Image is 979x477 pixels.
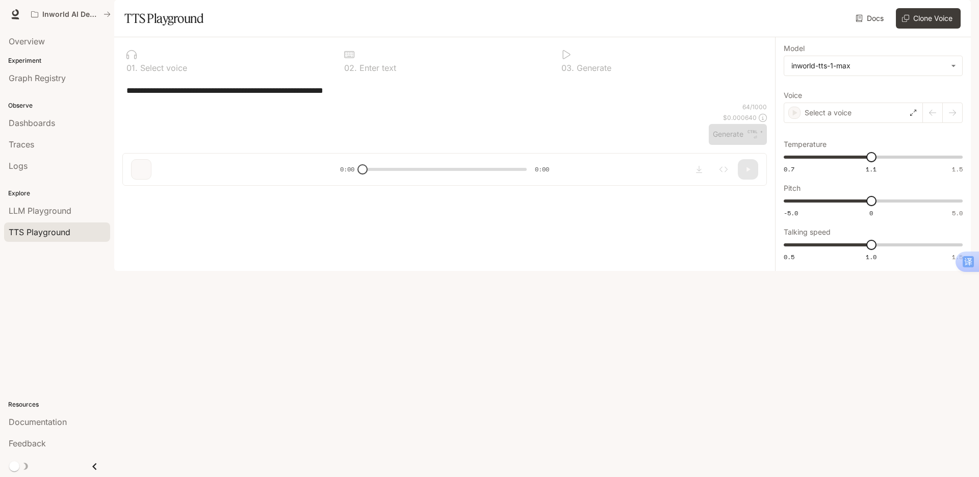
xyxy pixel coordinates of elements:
p: Generate [574,64,611,72]
span: 0.5 [784,253,794,261]
p: Inworld AI Demos [42,10,99,19]
p: Voice [784,92,802,99]
span: 1.0 [866,253,877,261]
p: Temperature [784,141,827,148]
button: All workspaces [27,4,115,24]
p: $ 0.000640 [723,113,757,122]
p: Pitch [784,185,801,192]
span: 1.5 [952,253,963,261]
div: inworld-tts-1-max [784,56,962,76]
a: Docs [854,8,888,29]
span: 0.7 [784,165,794,173]
p: Model [784,45,805,52]
span: 5.0 [952,209,963,217]
button: Clone Voice [896,8,961,29]
span: 0 [869,209,873,217]
span: 1.5 [952,165,963,173]
span: 1.1 [866,165,877,173]
p: 64 / 1000 [742,103,767,111]
p: 0 1 . [126,64,138,72]
h1: TTS Playground [124,8,203,29]
p: 0 2 . [344,64,357,72]
p: 0 3 . [561,64,574,72]
div: inworld-tts-1-max [791,61,946,71]
span: -5.0 [784,209,798,217]
p: Select a voice [805,108,852,118]
p: Enter text [357,64,396,72]
p: Talking speed [784,229,831,236]
p: Select voice [138,64,187,72]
